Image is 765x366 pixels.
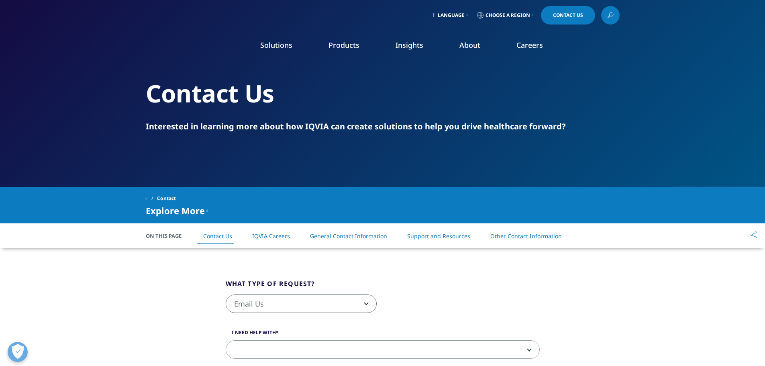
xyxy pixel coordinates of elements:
[459,40,480,50] a: About
[541,6,595,25] a: Contact Us
[490,232,562,240] a: Other Contact Information
[310,232,387,240] a: General Contact Information
[8,342,28,362] button: Open Preferences
[203,232,232,240] a: Contact Us
[226,279,315,294] legend: What type of request?
[146,121,620,132] div: Interested in learning more about how IQVIA can create solutions to help you drive healthcare for...
[260,40,292,50] a: Solutions
[516,40,543,50] a: Careers
[226,294,377,313] span: Email Us
[146,78,620,108] h2: Contact Us
[146,206,205,215] span: Explore More
[553,13,583,18] span: Contact Us
[213,28,620,66] nav: Primary
[226,329,540,340] label: I need help with
[396,40,423,50] a: Insights
[486,12,530,18] span: Choose a Region
[252,232,290,240] a: IQVIA Careers
[328,40,359,50] a: Products
[157,191,176,206] span: Contact
[146,232,190,240] span: On This Page
[407,232,470,240] a: Support and Resources
[438,12,465,18] span: Language
[226,295,376,313] span: Email Us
